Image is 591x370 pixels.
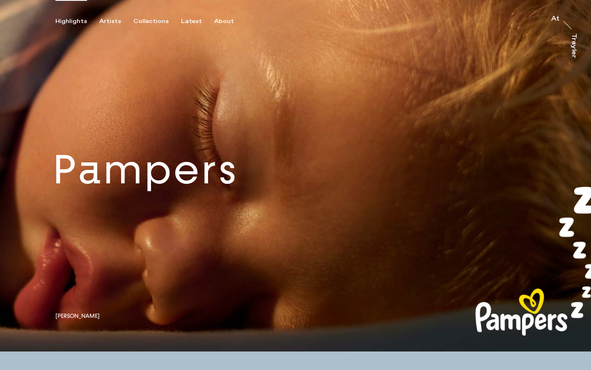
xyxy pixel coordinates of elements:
[99,18,133,25] button: Artists
[55,18,87,25] div: Highlights
[551,16,559,24] a: At
[99,18,121,25] div: Artists
[181,18,202,25] div: Latest
[214,18,246,25] button: About
[55,18,99,25] button: Highlights
[181,18,214,25] button: Latest
[570,33,577,58] div: Trayler
[569,33,577,67] a: Trayler
[133,18,169,25] div: Collections
[133,18,181,25] button: Collections
[214,18,234,25] div: About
